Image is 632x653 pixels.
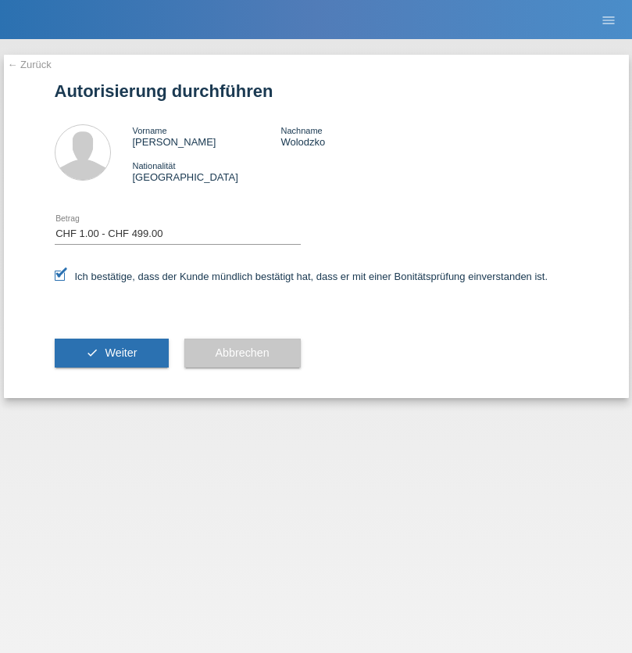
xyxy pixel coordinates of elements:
[601,13,616,28] i: menu
[86,346,98,359] i: check
[55,81,578,101] h1: Autorisierung durchführen
[184,339,301,368] button: Abbrechen
[593,15,624,24] a: menu
[8,59,52,70] a: ← Zurück
[133,126,167,135] span: Vorname
[55,271,548,282] label: Ich bestätige, dass der Kunde mündlich bestätigt hat, dass er mit einer Bonitätsprüfung einversta...
[216,346,270,359] span: Abbrechen
[55,339,169,368] button: check Weiter
[105,346,137,359] span: Weiter
[133,161,176,170] span: Nationalität
[280,124,429,148] div: Wolodzko
[133,160,281,183] div: [GEOGRAPHIC_DATA]
[280,126,322,135] span: Nachname
[133,124,281,148] div: [PERSON_NAME]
